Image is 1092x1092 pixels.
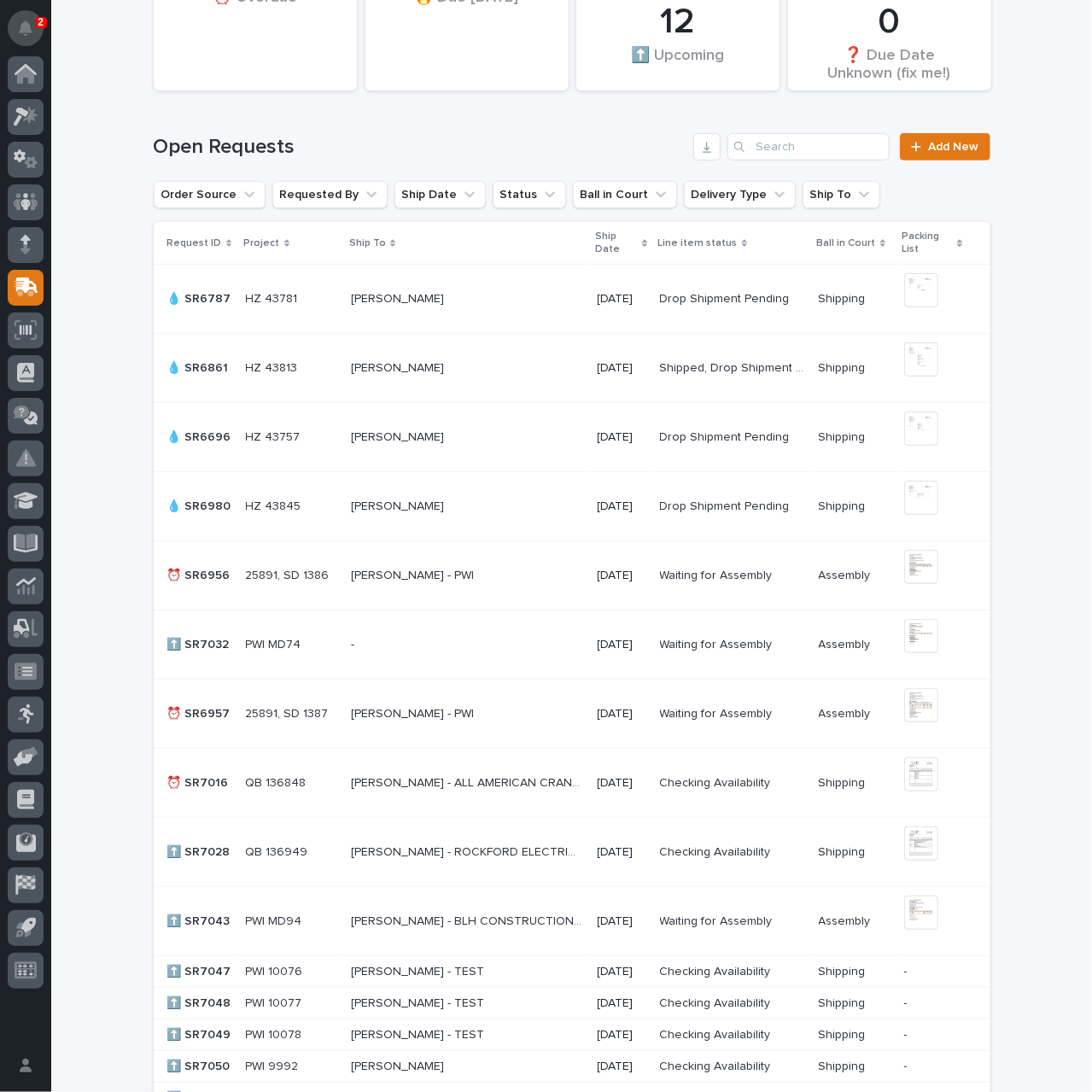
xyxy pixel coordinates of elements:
[167,1025,235,1042] p: ⬆️ SR7049
[8,10,44,46] button: Notifications
[246,704,332,721] p: 25891, SD 1387
[351,773,587,791] p: JEREMY L - ALL AMERICAN CRANE MAINTENANCE
[660,704,776,721] p: Waiting for Assembly
[167,427,235,445] p: 💧 SR6696
[351,289,447,307] p: [PERSON_NAME]
[660,961,774,979] p: Checking Availability
[351,358,447,376] p: [PERSON_NAME]
[900,133,990,161] a: Add New
[598,965,646,979] p: [DATE]
[351,961,488,979] p: [PERSON_NAME] - TEST
[904,965,963,979] p: -
[351,993,488,1011] p: [PERSON_NAME] - TEST
[598,1060,646,1074] p: [DATE]
[598,361,646,376] p: [DATE]
[246,634,305,652] p: PWI MD74
[154,403,990,472] tr: 💧 SR6696💧 SR6696 HZ 43757HZ 43757 [PERSON_NAME][PERSON_NAME] [DATE]Drop Shipment PendingDrop Ship...
[167,496,235,514] p: 💧 SR6980
[246,993,306,1011] p: PWI 10077
[154,1051,990,1083] tr: ⬆️ SR7050⬆️ SR7050 PWI 9992PWI 9992 [PERSON_NAME][PERSON_NAME] [DATE]Checking AvailabilityCheckin...
[351,704,477,721] p: [PERSON_NAME] - PWI
[167,358,232,376] p: 💧 SR6861
[246,842,312,860] p: QB 136949
[819,704,874,721] p: Assembly
[351,427,447,445] p: [PERSON_NAME]
[167,289,235,307] p: 💧 SR6787
[660,773,774,791] p: Checking Availability
[154,472,990,541] tr: 💧 SR6980💧 SR6980 HZ 43845HZ 43845 [PERSON_NAME][PERSON_NAME] [DATE]Drop Shipment PendingDrop Ship...
[598,569,646,583] p: [DATE]
[154,749,990,818] tr: ⏰ SR7016⏰ SR7016 QB 136848QB 136848 [PERSON_NAME] - ALL AMERICAN CRANE MAINTENANCE[PERSON_NAME] -...
[660,634,776,652] p: Waiting for Assembly
[246,961,307,979] p: PWI 10076
[819,565,874,583] p: Assembly
[817,1,962,44] div: 0
[902,227,954,259] p: Packing List
[154,956,990,988] tr: ⬆️ SR7047⬆️ SR7047 PWI 10076PWI 10076 [PERSON_NAME] - TEST[PERSON_NAME] - TEST [DATE]Checking Ava...
[598,1028,646,1042] p: [DATE]
[598,845,646,860] p: [DATE]
[246,1056,302,1074] p: PWI 9992
[660,358,809,376] p: Shipped, Drop Shipment Pending
[351,634,358,652] p: -
[154,1019,990,1051] tr: ⬆️ SR7049⬆️ SR7049 PWI 10078PWI 10078 [PERSON_NAME] - TEST[PERSON_NAME] - TEST [DATE]Checking Ava...
[605,45,750,81] div: ⬆️ Upcoming
[598,638,646,652] p: [DATE]
[929,141,979,153] span: Add New
[660,565,776,583] p: Waiting for Assembly
[658,234,738,253] p: Line item status
[904,996,963,1011] p: -
[167,634,233,652] p: ⬆️ SR7032
[351,496,447,514] p: [PERSON_NAME]
[167,1056,234,1074] p: ⬆️ SR7050
[660,1056,774,1074] p: Checking Availability
[904,1028,963,1042] p: -
[817,234,876,253] p: Ball in Court
[154,181,266,208] button: Order Source
[660,993,774,1011] p: Checking Availability
[660,842,774,860] p: Checking Availability
[246,773,310,791] p: QB 136848
[817,45,962,81] div: ❓ Due Date Unknown (fix me!)
[167,911,234,929] p: ⬆️ SR7043
[727,133,890,161] input: Search
[598,499,646,514] p: [DATE]
[246,911,306,929] p: PWI MD94
[246,496,305,514] p: HZ 43845
[167,993,235,1011] p: ⬆️ SR7048
[684,181,796,208] button: Delivery Type
[272,181,388,208] button: Requested By
[803,181,880,208] button: Ship To
[351,842,587,860] p: TROY EDLER - ROCKFORD ELECTRIC MOTOR
[167,704,234,721] p: ⏰ SR6957
[167,961,235,979] p: ⬆️ SR7047
[819,993,869,1011] p: Shipping
[167,234,222,253] p: Request ID
[819,911,874,929] p: Assembly
[154,988,990,1019] tr: ⬆️ SR7048⬆️ SR7048 PWI 10077PWI 10077 [PERSON_NAME] - TEST[PERSON_NAME] - TEST [DATE]Checking Ava...
[598,776,646,791] p: [DATE]
[598,707,646,721] p: [DATE]
[660,911,776,929] p: Waiting for Assembly
[819,1056,869,1074] p: Shipping
[598,430,646,445] p: [DATE]
[598,996,646,1011] p: [DATE]
[154,334,990,403] tr: 💧 SR6861💧 SR6861 HZ 43813HZ 43813 [PERSON_NAME][PERSON_NAME] [DATE]Shipped, Drop Shipment Pending...
[246,565,333,583] p: 25891, SD 1386
[573,181,677,208] button: Ball in Court
[351,1056,447,1074] p: [PERSON_NAME]
[154,265,990,334] tr: 💧 SR6787💧 SR6787 HZ 43781HZ 43781 [PERSON_NAME][PERSON_NAME] [DATE]Drop Shipment PendingDrop Ship...
[819,1025,869,1042] p: Shipping
[819,961,869,979] p: Shipping
[394,181,486,208] button: Ship Date
[819,289,869,307] p: Shipping
[167,565,234,583] p: ⏰ SR6956
[598,292,646,307] p: [DATE]
[819,496,869,514] p: Shipping
[819,842,869,860] p: Shipping
[819,773,869,791] p: Shipping
[819,427,869,445] p: Shipping
[154,887,990,956] tr: ⬆️ SR7043⬆️ SR7043 PWI MD94PWI MD94 [PERSON_NAME] - BLH CONSTRUCTION CO[PERSON_NAME] - BLH CONSTR...
[167,773,232,791] p: ⏰ SR7016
